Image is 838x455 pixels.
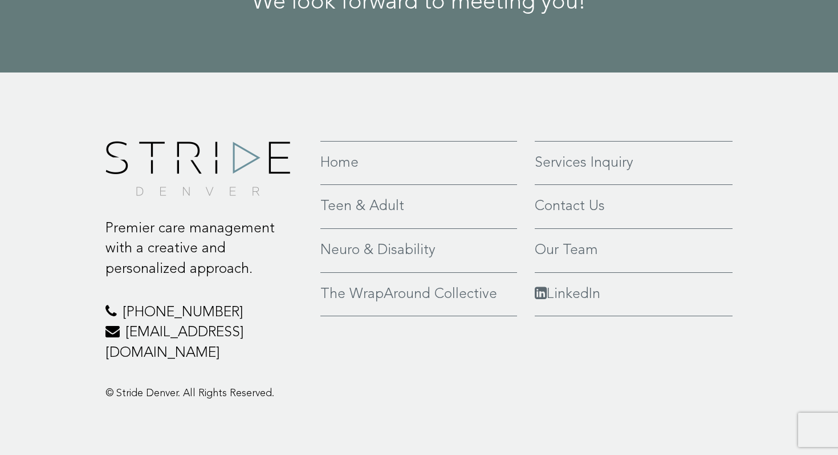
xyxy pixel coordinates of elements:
[105,141,290,196] img: footer-logo.png
[320,196,517,217] a: Teen & Adult
[105,219,303,280] p: Premier care management with a creative and personalized approach.
[105,388,274,398] span: © Stride Denver. All Rights Reserved.
[535,284,733,305] a: LinkedIn
[320,153,517,174] a: Home
[535,196,733,217] a: Contact Us
[535,153,733,174] a: Services Inquiry
[105,303,303,364] p: [PHONE_NUMBER] [EMAIL_ADDRESS][DOMAIN_NAME]
[535,240,733,261] a: Our Team
[320,284,517,305] a: The WrapAround Collective
[320,240,517,261] a: Neuro & Disability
